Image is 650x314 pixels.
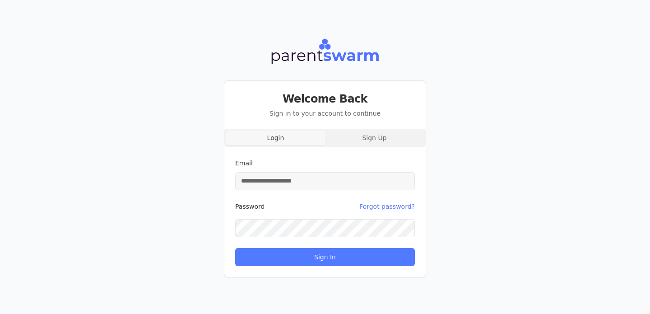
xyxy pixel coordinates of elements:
label: Email [235,159,253,167]
p: Sign in to your account to continue [235,109,415,118]
button: Sign In [235,248,415,266]
label: Password [235,203,265,210]
img: Parentswarm [270,37,380,66]
h3: Welcome Back [235,92,415,106]
button: Sign Up [325,131,424,145]
button: Forgot password? [359,197,415,216]
button: Login [226,131,325,145]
